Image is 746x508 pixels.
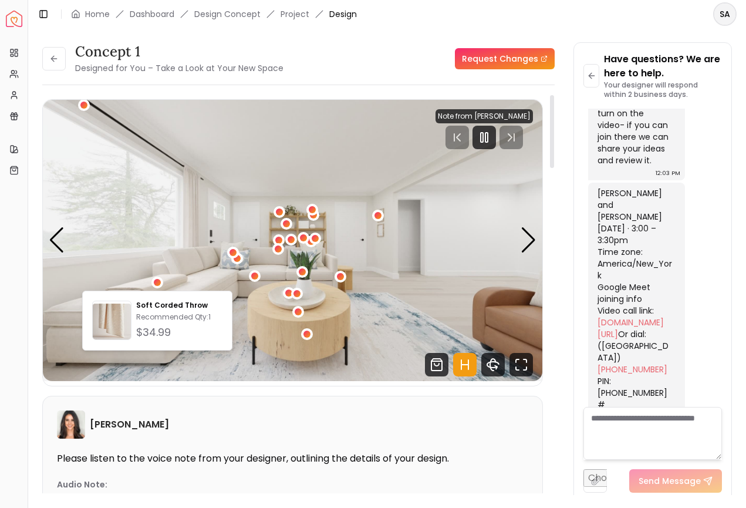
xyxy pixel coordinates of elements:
img: Soft Corded Throw [93,304,131,342]
div: [PERSON_NAME] and [PERSON_NAME] [DATE] · 3:00 – 3:30pm Time zone: America/New_York Google Meet jo... [598,187,673,457]
div: 1 / 6 [43,100,542,381]
svg: Fullscreen [509,353,533,376]
small: Designed for You – Take a Look at Your New Space [75,62,283,74]
h6: [PERSON_NAME] [90,418,169,432]
a: Home [85,8,110,20]
div: Previous slide [49,227,65,253]
a: Soft Corded ThrowSoft Corded ThrowRecommended Qty:1$34.99 [92,301,222,341]
button: SA [713,2,737,26]
p: Recommended Qty: 1 [136,312,222,322]
p: Your designer will respond within 2 business days. [604,80,722,99]
span: Design [329,8,357,20]
a: Dashboard [130,8,174,20]
img: Spacejoy Logo [6,11,22,27]
img: Design Render 1 [43,100,542,381]
svg: Hotspots Toggle [453,353,477,376]
a: Request Changes [455,48,555,69]
div: $34.99 [136,324,222,341]
p: Soft Corded Throw [136,301,222,310]
div: 12:03 PM [656,167,680,179]
svg: 360 View [481,353,505,376]
li: Design Concept [194,8,261,20]
div: Next slide [521,227,536,253]
p: Audio Note: [57,479,107,490]
div: Note from [PERSON_NAME] [436,109,533,123]
img: Angela Amore [57,411,85,439]
p: Please listen to the voice note from your designer, outlining the details of your design. [57,453,528,465]
p: Have questions? We are here to help. [604,52,722,80]
svg: Pause [477,130,491,144]
a: Project [281,8,309,20]
a: [PHONE_NUMBER] [598,364,667,375]
nav: breadcrumb [71,8,357,20]
a: Spacejoy [6,11,22,27]
div: Carousel [43,100,542,381]
svg: Shop Products from this design [425,353,448,376]
a: [DOMAIN_NAME][URL] [598,317,664,340]
span: SA [714,4,735,25]
h3: concept 1 [75,42,283,61]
